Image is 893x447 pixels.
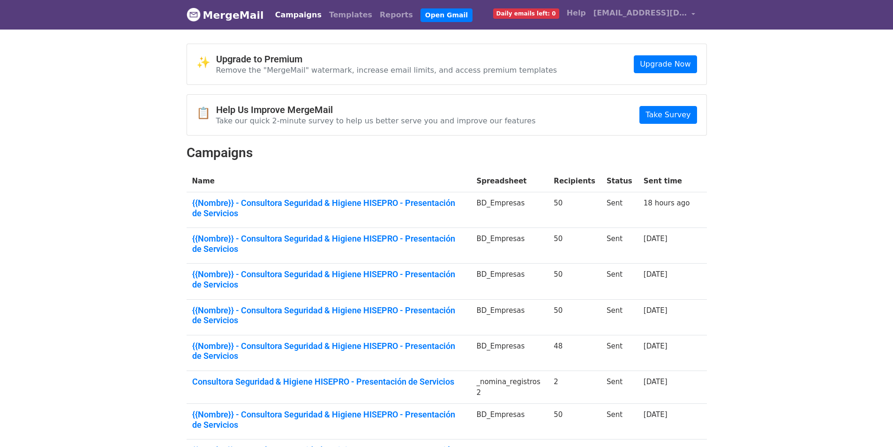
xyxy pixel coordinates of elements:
[216,104,536,115] h4: Help Us Improve MergeMail
[187,8,201,22] img: MergeMail logo
[601,170,638,192] th: Status
[216,65,557,75] p: Remove the "MergeMail" watermark, increase email limits, and access premium templates
[489,4,563,23] a: Daily emails left: 0
[471,335,548,371] td: BD_Empresas
[192,305,465,326] a: {{Nombre}} - Consultora Seguridad & Higiene HISEPRO - Presentación de Servicios
[634,55,697,73] a: Upgrade Now
[471,264,548,299] td: BD_Empresas
[548,192,601,228] td: 50
[644,342,668,350] a: [DATE]
[644,378,668,386] a: [DATE]
[644,235,668,243] a: [DATE]
[548,264,601,299] td: 50
[601,228,638,264] td: Sent
[601,264,638,299] td: Sent
[192,198,465,218] a: {{Nombre}} - Consultora Seguridad & Higiene HISEPRO - Presentación de Servicios
[192,269,465,289] a: {{Nombre}} - Consultora Seguridad & Higiene HISEPRO - Presentación de Servicios
[601,192,638,228] td: Sent
[644,410,668,419] a: [DATE]
[548,404,601,439] td: 50
[601,335,638,371] td: Sent
[187,170,471,192] th: Name
[639,106,697,124] a: Take Survey
[548,228,601,264] td: 50
[471,228,548,264] td: BD_Empresas
[548,371,601,404] td: 2
[376,6,417,24] a: Reports
[471,371,548,404] td: _nomina_registros2
[192,234,465,254] a: {{Nombre}} - Consultora Seguridad & Higiene HISEPRO - Presentación de Servicios
[196,56,216,69] span: ✨
[644,199,690,207] a: 18 hours ago
[471,404,548,439] td: BD_Empresas
[216,116,536,126] p: Take our quick 2-minute survey to help us better serve you and improve our features
[192,341,465,361] a: {{Nombre}} - Consultora Seguridad & Higiene HISEPRO - Presentación de Servicios
[471,170,548,192] th: Spreadsheet
[644,270,668,279] a: [DATE]
[192,409,465,430] a: {{Nombre}} - Consultora Seguridad & Higiene HISEPRO - Presentación de Servicios
[644,306,668,315] a: [DATE]
[601,371,638,404] td: Sent
[192,377,465,387] a: Consultora Seguridad & Higiene HISEPRO - Presentación de Servicios
[590,4,699,26] a: [EMAIL_ADDRESS][DOMAIN_NAME]
[420,8,473,22] a: Open Gmail
[187,5,264,25] a: MergeMail
[638,170,696,192] th: Sent time
[471,299,548,335] td: BD_Empresas
[548,299,601,335] td: 50
[593,8,687,19] span: [EMAIL_ADDRESS][DOMAIN_NAME]
[325,6,376,24] a: Templates
[601,299,638,335] td: Sent
[216,53,557,65] h4: Upgrade to Premium
[548,335,601,371] td: 48
[601,404,638,439] td: Sent
[563,4,590,23] a: Help
[548,170,601,192] th: Recipients
[493,8,559,19] span: Daily emails left: 0
[196,106,216,120] span: 📋
[471,192,548,228] td: BD_Empresas
[271,6,325,24] a: Campaigns
[187,145,707,161] h2: Campaigns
